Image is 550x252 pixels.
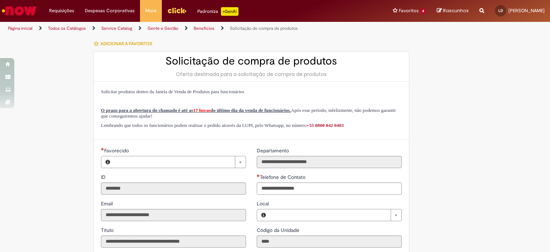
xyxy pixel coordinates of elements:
[257,227,301,234] label: Somente leitura - Código da Unidade
[221,7,238,16] p: +GenAi
[49,7,74,14] span: Requisições
[257,236,402,248] input: Código da Unidade
[93,36,156,51] button: Adicionar a Favoritos
[197,7,238,16] div: Padroniza
[5,22,361,35] ul: Trilhas de página
[211,108,291,113] span: do último dia da venda de funcionários.
[437,8,469,14] a: Rascunhos
[101,227,115,234] label: Somente leitura - Título
[257,156,402,168] input: Departamento
[101,209,246,221] input: Email
[1,4,38,18] img: ServiceNow
[48,25,86,31] a: Todos os Catálogos
[101,108,193,113] span: O prazo para a abertura do chamado é até as
[257,209,270,221] button: Local, Visualizar este registro
[257,174,260,177] span: Obrigatório Preenchido
[399,7,419,14] span: Favoritos
[101,182,246,195] input: ID
[101,123,344,128] span: Lembrando que todos os funcionários podem realizar o pedido através da LUPI, pelo Whatsapp, no nú...
[420,8,426,14] span: 4
[101,156,114,168] button: Favorecido, Visualizar este registro
[8,25,33,31] a: Página inicial
[101,200,114,207] span: Somente leitura - Email
[101,173,107,181] label: Somente leitura - ID
[270,209,401,221] a: Limpar campo Local
[307,123,344,128] a: +55 0800 042 0403
[508,8,545,14] span: [PERSON_NAME]
[167,5,187,16] img: click_logo_yellow_360x200.png
[260,174,307,180] span: Telefone de Contato
[104,147,130,154] span: Necessários - Favorecido
[101,148,104,151] span: Necessários
[101,55,402,67] h2: Solicitação de compra de produtos
[101,236,246,248] input: Título
[101,89,244,94] span: Solicitar produtos dentro da Janela de Venda de Produtos para funcionários
[257,147,290,154] label: Somente leitura - Departamento
[101,71,402,78] div: Oferta destinada para a solicitação de compra de produtos
[498,8,503,13] span: LD
[257,200,270,207] span: Local
[101,200,114,207] label: Somente leitura - Email
[257,227,301,233] span: Somente leitura - Código da Unidade
[85,7,135,14] span: Despesas Corporativas
[101,41,152,47] span: Adicionar a Favoritos
[101,108,396,119] span: Após esse período, infelizmente, não podemos garantir que conseguiremos ajudar!
[193,108,211,113] span: 17 horas
[230,25,298,31] a: Solicitação de compra de produtos
[148,25,178,31] a: Gente e Gestão
[257,182,402,195] input: Telefone de Contato
[145,7,156,14] span: More
[101,227,115,233] span: Somente leitura - Título
[101,174,107,180] span: Somente leitura - ID
[101,25,132,31] a: Service Catalog
[114,156,246,168] a: Limpar campo Favorecido
[443,7,469,14] span: Rascunhos
[194,25,214,31] a: Benefícios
